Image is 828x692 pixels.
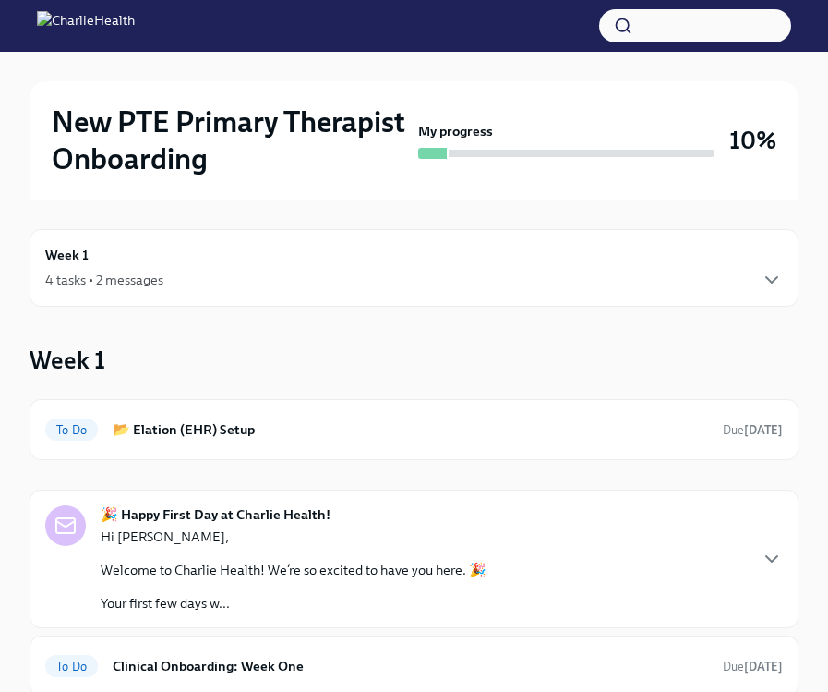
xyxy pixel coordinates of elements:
span: To Do [45,423,98,437]
a: To Do📂 Elation (EHR) SetupDue[DATE] [45,415,783,444]
p: Welcome to Charlie Health! We’re so excited to have you here. 🎉 [101,561,486,579]
span: Due [723,423,783,437]
p: Hi [PERSON_NAME], [101,528,486,546]
img: CharlieHealth [37,11,135,41]
h3: 10% [729,124,776,157]
p: Your first few days w... [101,594,486,613]
h3: Week 1 [30,344,105,377]
span: Due [723,660,783,674]
span: October 10th, 2025 10:00 [723,421,783,439]
strong: 🎉 Happy First Day at Charlie Health! [101,505,330,524]
h6: Clinical Onboarding: Week One [113,656,708,676]
span: October 11th, 2025 10:00 [723,658,783,675]
strong: [DATE] [744,423,783,437]
strong: My progress [418,122,493,140]
strong: [DATE] [744,660,783,674]
h6: Week 1 [45,245,89,265]
a: To DoClinical Onboarding: Week OneDue[DATE] [45,651,783,681]
span: To Do [45,660,98,674]
h2: New PTE Primary Therapist Onboarding [52,103,411,177]
div: 4 tasks • 2 messages [45,271,163,289]
h6: 📂 Elation (EHR) Setup [113,419,708,440]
